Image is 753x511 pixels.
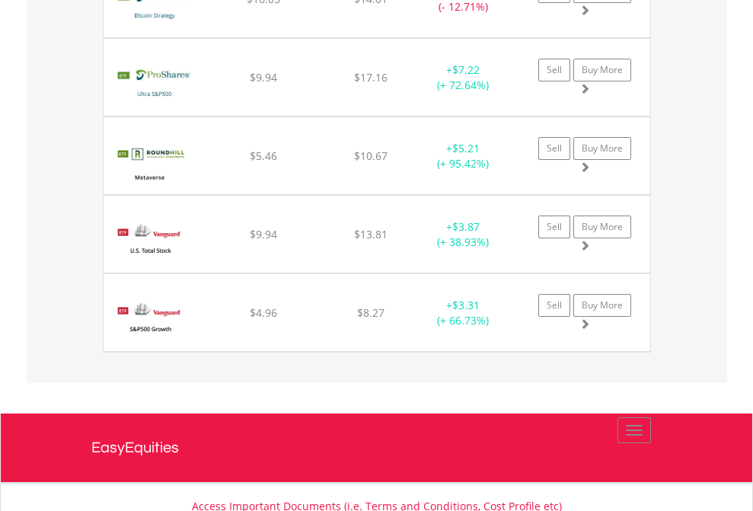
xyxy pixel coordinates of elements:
[538,137,570,160] a: Sell
[416,219,511,250] div: + (+ 38.93%)
[452,298,480,312] span: $3.31
[111,136,188,190] img: EQU.US.METV.png
[538,59,570,81] a: Sell
[250,70,277,85] span: $9.94
[452,141,480,155] span: $5.21
[250,149,277,163] span: $5.46
[250,305,277,320] span: $4.96
[452,62,480,77] span: $7.22
[573,59,631,81] a: Buy More
[538,216,570,238] a: Sell
[573,216,631,238] a: Buy More
[573,137,631,160] a: Buy More
[354,227,388,241] span: $13.81
[573,294,631,317] a: Buy More
[354,70,388,85] span: $17.16
[111,58,199,112] img: EQU.US.SSO.png
[354,149,388,163] span: $10.67
[452,219,480,234] span: $3.87
[111,293,188,347] img: EQU.US.VOOG.png
[416,141,511,171] div: + (+ 95.42%)
[416,298,511,328] div: + (+ 66.73%)
[357,305,384,320] span: $8.27
[111,215,188,269] img: EQU.US.VTI.png
[416,62,511,93] div: + (+ 72.64%)
[250,227,277,241] span: $9.94
[538,294,570,317] a: Sell
[91,414,662,482] a: EasyEquities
